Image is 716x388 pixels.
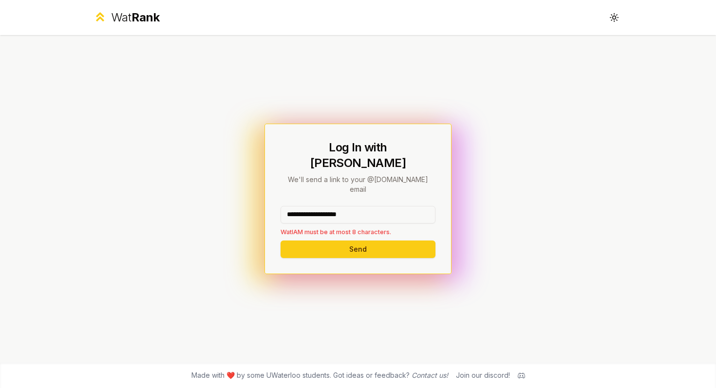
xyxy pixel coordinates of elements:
a: WatRank [93,10,160,25]
span: Made with ❤️ by some UWaterloo students. Got ideas or feedback? [191,370,448,380]
div: Wat [111,10,160,25]
div: Join our discord! [456,370,510,380]
p: We'll send a link to your @[DOMAIN_NAME] email [281,175,435,194]
button: Send [281,240,435,258]
span: Rank [132,10,160,24]
a: Contact us! [412,371,448,379]
p: WatIAM must be at most 8 characters. [281,227,435,237]
h1: Log In with [PERSON_NAME] [281,140,435,171]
